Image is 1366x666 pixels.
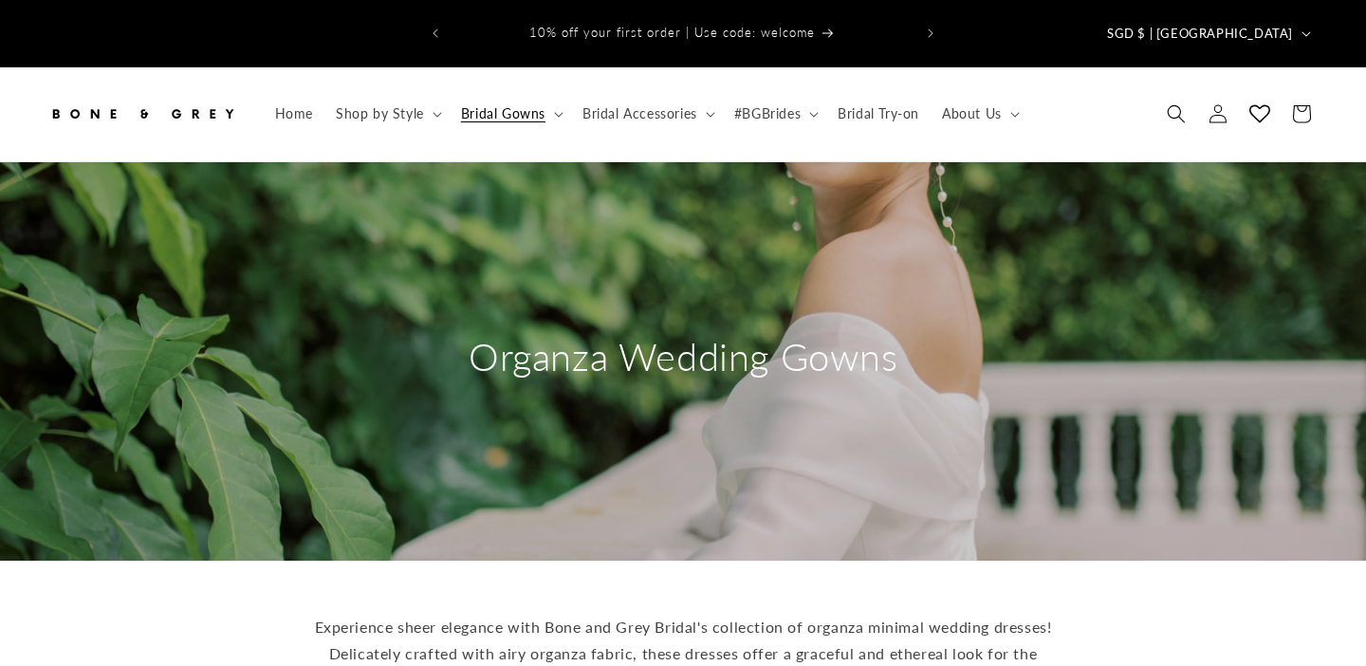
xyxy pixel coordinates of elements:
[571,94,723,134] summary: Bridal Accessories
[461,105,545,122] span: Bridal Gowns
[450,94,571,134] summary: Bridal Gowns
[1107,25,1293,44] span: SGD $ | [GEOGRAPHIC_DATA]
[931,94,1027,134] summary: About Us
[264,94,324,134] a: Home
[826,94,931,134] a: Bridal Try-on
[1155,93,1197,135] summary: Search
[582,105,697,122] span: Bridal Accessories
[838,105,919,122] span: Bridal Try-on
[734,105,801,122] span: #BGBrides
[41,86,245,142] a: Bone and Grey Bridal
[1096,15,1319,51] button: SGD $ | [GEOGRAPHIC_DATA]
[529,25,815,40] span: 10% off your first order | Use code: welcome
[723,94,826,134] summary: #BGBrides
[469,332,898,381] h2: Organza Wedding Gowns
[275,105,313,122] span: Home
[942,105,1002,122] span: About Us
[47,93,237,135] img: Bone and Grey Bridal
[910,15,951,51] button: Next announcement
[415,15,456,51] button: Previous announcement
[324,94,450,134] summary: Shop by Style
[336,105,424,122] span: Shop by Style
